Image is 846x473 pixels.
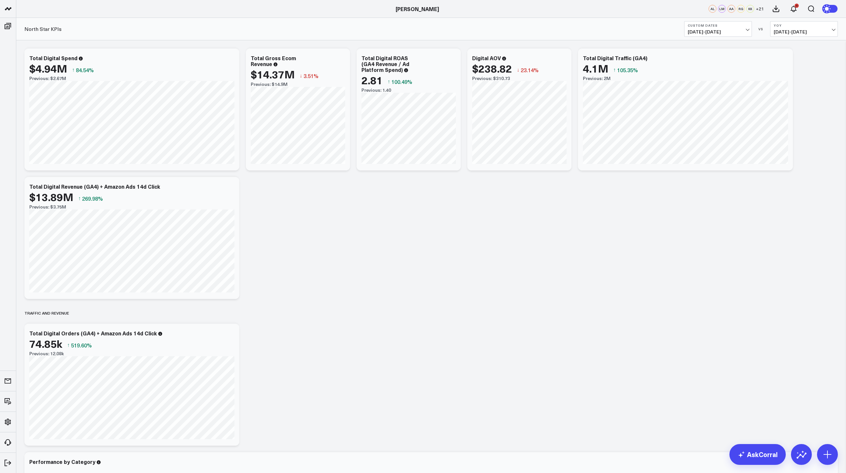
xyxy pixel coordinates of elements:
button: YoY[DATE]-[DATE] [770,21,838,37]
span: ↑ [72,66,75,74]
span: [DATE] - [DATE] [774,29,834,34]
button: +21 [756,5,764,13]
span: ↑ [613,66,616,74]
span: ↑ [67,341,70,349]
span: 23.14% [521,66,539,74]
span: 519.60% [71,342,92,349]
div: $14.37M [251,68,295,80]
div: 4.1M [583,62,608,74]
span: ↓ [300,72,302,80]
span: 105.35% [617,66,638,74]
div: KK [746,5,754,13]
div: Previous: $2.67M [29,76,234,81]
div: 2.81 [361,74,383,86]
div: Total Digital Traffic (GA4) [583,54,647,61]
div: Total Digital ROAS (GA4 Revenue / Ad Platform Spend) [361,54,409,73]
span: 100.49% [391,78,412,85]
div: RG [737,5,745,13]
a: [PERSON_NAME] [396,5,439,12]
div: 4 [795,4,799,8]
div: Previous: $3.75M [29,204,234,209]
button: Custom Dates[DATE]-[DATE] [684,21,752,37]
div: Traffic and revenue [24,305,69,320]
div: Digital AOV [472,54,501,61]
span: [DATE] - [DATE] [688,29,748,34]
b: YoY [774,23,834,27]
div: Previous: $14.9M [251,82,345,87]
span: + 21 [756,7,764,11]
div: 74.85k [29,338,62,349]
div: Previous: $310.73 [472,76,567,81]
div: Previous: 1.40 [361,88,456,93]
span: ↑ [78,194,81,203]
span: ↓ [517,66,519,74]
div: Total Gross Ecom Revenue [251,54,296,67]
div: $13.89M [29,191,73,203]
span: 84.54% [76,66,94,74]
div: Total Digital Revenue (GA4) + Amazon Ads 14d Click [29,183,160,190]
div: Performance by Category [29,458,95,465]
span: ↑ [388,77,390,86]
div: LM [718,5,726,13]
div: $238.82 [472,62,512,74]
div: Total Digital Orders (GA4) + Amazon Ads 14d Click [29,330,157,337]
a: North Star KPIs [24,25,62,33]
div: AL [709,5,716,13]
div: Total Digital Spend [29,54,78,61]
div: VS [755,27,767,31]
div: $4.94M [29,62,67,74]
b: Custom Dates [688,23,748,27]
div: Previous: 2M [583,76,788,81]
span: 269.98% [82,195,103,202]
a: AskCorral [729,444,786,465]
div: AA [727,5,735,13]
div: Previous: 12.08k [29,351,234,356]
span: 3.51% [303,72,318,79]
